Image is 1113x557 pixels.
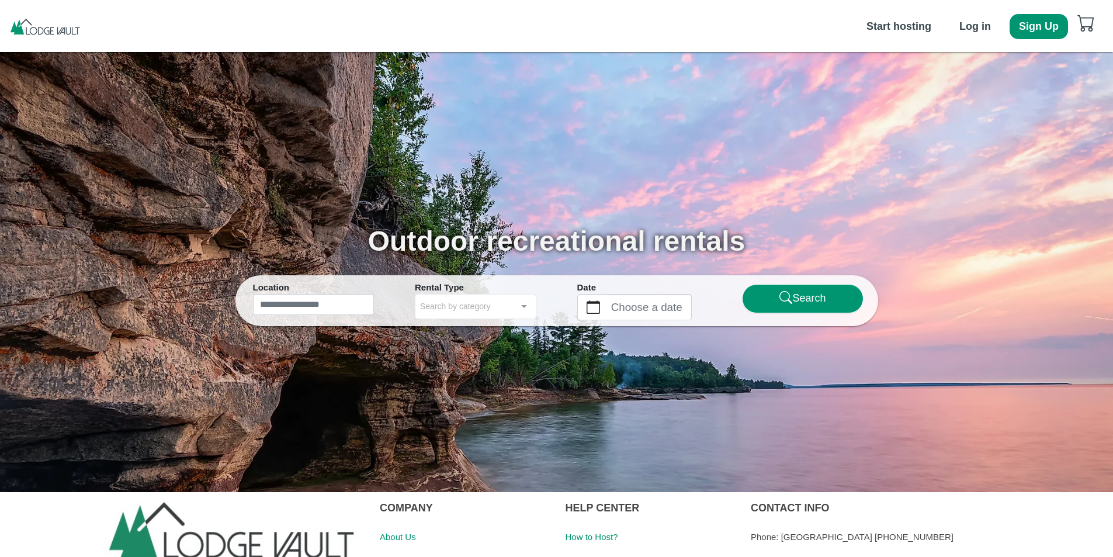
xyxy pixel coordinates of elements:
[253,281,375,295] div: Location
[577,281,699,295] div: Date
[1010,14,1068,39] button: Sign Up
[609,295,691,320] label: Choose a date
[565,492,733,524] div: HELP CENTER
[587,300,600,314] svg: calendar
[380,532,416,542] a: About Us
[420,299,491,313] span: Search by category
[1077,14,1095,32] svg: cart
[578,295,609,320] button: calendar
[959,20,991,32] b: Log in
[565,532,618,542] a: How to Host?
[1019,20,1059,32] b: Sign Up
[751,524,1104,550] div: Phone: [GEOGRAPHIC_DATA] [PHONE_NUMBER]
[9,18,81,35] img: pAKp5ICTv7cAAAAASUVORK5CYII=
[866,20,931,32] b: Start hosting
[751,492,1104,524] div: CONTACT INFO
[368,226,746,257] span: Outdoor recreational rentals
[415,281,536,295] div: Rental Type
[380,492,547,524] div: COMPANY
[857,14,941,39] button: Start hosting
[742,284,864,313] button: searchSearch
[950,14,1000,39] button: Log in
[779,291,793,305] svg: search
